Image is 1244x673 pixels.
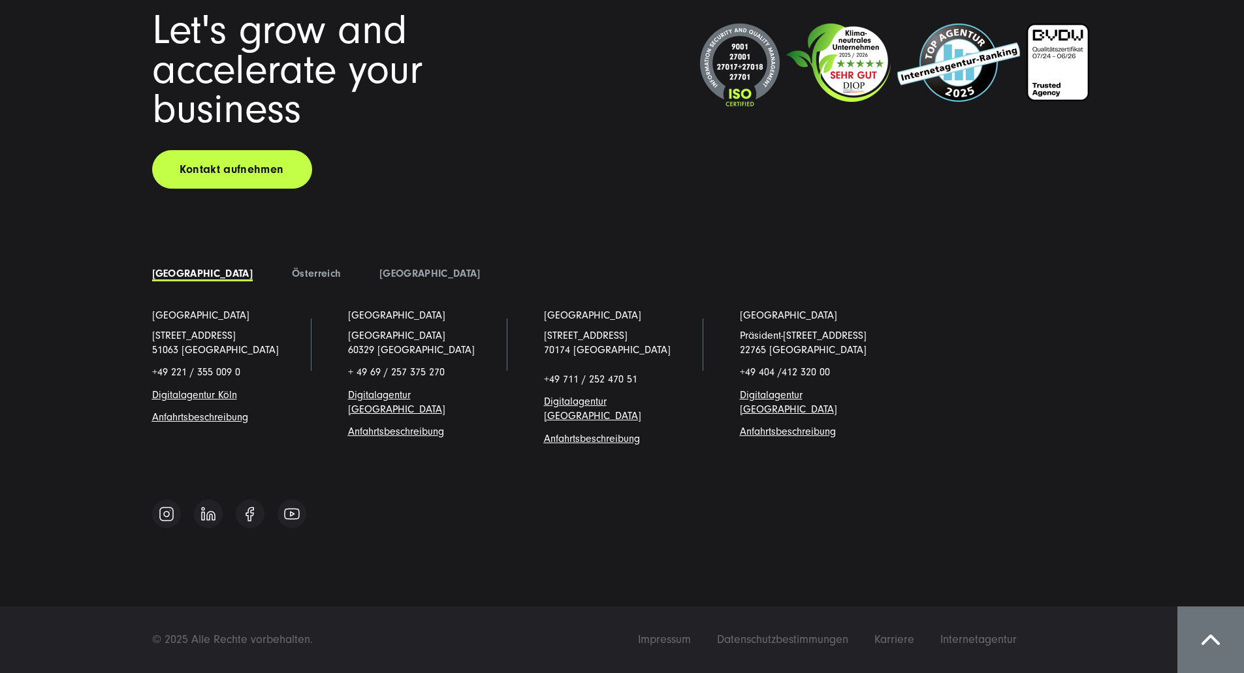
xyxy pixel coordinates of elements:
img: BVDW-Zertifizierung-Weiß [1027,23,1089,101]
a: n [232,389,237,401]
a: [GEOGRAPHIC_DATA] [348,308,445,322]
img: Klimaneutrales Unternehmen SUNZINET GmbH [786,23,891,102]
span: +49 711 / 252 470 51 [544,373,637,385]
span: Datenschutzbestimmungen [717,633,848,646]
span: Let's grow and accelerate your business [152,7,423,133]
span: [GEOGRAPHIC_DATA] [348,330,445,341]
a: Anfahrtsbeschreibung [152,411,248,423]
img: Follow us on Linkedin [201,507,215,521]
span: 412 320 00 [782,366,830,378]
a: Digitalagentur [GEOGRAPHIC_DATA] [544,396,641,422]
a: 70174 [GEOGRAPHIC_DATA] [544,344,671,356]
a: 60329 [GEOGRAPHIC_DATA] [348,344,475,356]
a: Digitalagentur [GEOGRAPHIC_DATA] [740,389,837,415]
img: Follow us on Youtube [284,508,300,520]
img: Top Internetagentur und Full Service Digitalagentur SUNZINET - 2024 [897,23,1020,102]
a: Digitalagentur Köl [152,389,232,401]
a: 51063 [GEOGRAPHIC_DATA] [152,344,279,356]
span: © 2025 Alle Rechte vorbehalten. [152,633,313,646]
a: Anfahrtsbeschreibun [348,426,438,437]
span: Impressum [638,633,691,646]
span: + 49 69 / 257 375 270 [348,366,445,378]
a: [GEOGRAPHIC_DATA] [379,268,480,279]
img: Follow us on Instagram [159,506,174,522]
span: Karriere [874,633,914,646]
a: Digitalagentur [GEOGRAPHIC_DATA] [348,389,445,415]
a: Österreich [292,268,340,279]
a: [GEOGRAPHIC_DATA] [740,308,837,322]
a: [GEOGRAPHIC_DATA] [544,308,641,322]
span: +49 404 / [740,366,830,378]
a: [GEOGRAPHIC_DATA] [152,268,253,279]
a: Anfahrtsbeschreibung [740,426,836,437]
img: ISO-Siegel_2024_dunkel [700,23,780,108]
a: [STREET_ADDRESS] [544,330,628,341]
p: Präsident-[STREET_ADDRESS] 22765 [GEOGRAPHIC_DATA] [740,328,897,358]
p: +49 221 / 355 009 0 [152,365,309,379]
a: [STREET_ADDRESS] [152,330,236,341]
span: Internetagentur [940,633,1017,646]
a: Kontakt aufnehmen [152,150,312,189]
a: Anfahrtsbeschreibung [544,433,640,445]
img: Follow us on Facebook [246,507,254,522]
span: g [348,426,444,437]
a: [GEOGRAPHIC_DATA] [152,308,249,322]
